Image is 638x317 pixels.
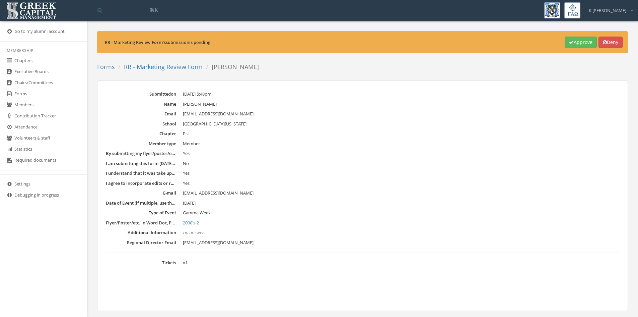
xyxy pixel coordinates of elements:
dt: E-mail [106,190,176,196]
span: K [PERSON_NAME] [589,7,626,14]
span: [EMAIL_ADDRESS][DOMAIN_NAME] [183,240,254,246]
dt: Additional Information [106,229,176,236]
dt: Submitted on [106,91,176,97]
dt: Flyer/Poster/etc. in Word Doc, PDF or JPEG format, for videos submit link/file via email [106,220,176,226]
dd: Psi [183,130,619,137]
dd: [GEOGRAPHIC_DATA][US_STATE] [183,121,619,127]
a: RR - Marketing Review Form [124,63,203,71]
dt: By submitting my flyer/poster/etc. for review, I have reviewed the Brand Standards Manual [106,150,176,157]
em: no answer [183,229,204,235]
div: K [PERSON_NAME] [584,2,633,14]
dt: I understand that it was take up to one (1) week to review [106,170,176,176]
span: Gamma Week [183,210,211,216]
span: [EMAIL_ADDRESS][DOMAIN_NAME] [183,190,254,196]
dt: Type of Event [106,210,176,216]
button: Approve [565,37,597,48]
dt: Chapter [106,130,176,137]
dd: x 1 [183,260,619,266]
dt: Name [106,101,176,107]
dt: Regional Director Email [106,240,176,246]
dt: I am submitting this form within two weeks prior to the event's start date [106,160,176,167]
span: No [183,160,189,166]
span: Yes [183,170,190,176]
span: Yes [183,180,190,186]
dt: Member type [106,141,176,147]
dt: School [106,121,176,127]
a: Forms [97,63,115,71]
dt: Date of Event (if multiple, use the first date) [106,200,176,206]
button: Deny [598,37,623,48]
span: [DATE] [183,200,196,206]
li: [PERSON_NAME] [203,63,259,71]
dd: [EMAIL_ADDRESS][DOMAIN_NAME] [183,111,619,117]
span: [DATE] 5:48pm [183,91,211,97]
span: ⌘K [150,6,158,13]
dd: [PERSON_NAME] [183,101,619,108]
a: 2000's-2 [183,220,619,226]
span: Yes [183,150,190,156]
dt: Email [106,111,176,117]
div: RR - Marketing Review Form 's submission is pending. [105,39,565,46]
dt: Tickets [106,260,176,266]
dt: I agree to incorporate edits or revisions by a Gamma Alpha Omega national representative once ite... [106,180,176,187]
dd: Member [183,141,619,147]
